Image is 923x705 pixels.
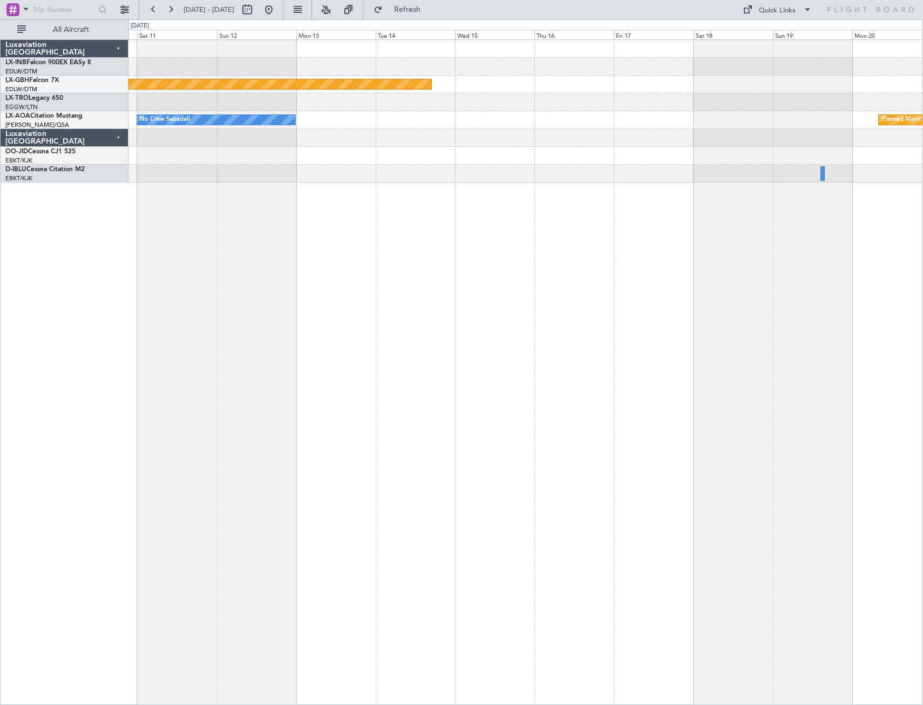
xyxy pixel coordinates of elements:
div: Quick Links [759,5,796,16]
div: [DATE] [131,22,149,31]
div: Sat 18 [694,30,773,39]
div: Fri 17 [614,30,693,39]
div: Tue 14 [376,30,455,39]
a: EBKT/KJK [5,157,32,165]
a: EDLW/DTM [5,85,37,93]
span: LX-AOA [5,113,30,119]
div: Thu 16 [534,30,614,39]
a: LX-INBFalcon 900EX EASy II [5,59,91,66]
a: [PERSON_NAME]/QSA [5,121,69,129]
a: LX-AOACitation Mustang [5,113,83,119]
span: LX-GBH [5,77,29,84]
input: Trip Number [33,2,95,18]
a: OO-JIDCessna CJ1 525 [5,148,76,155]
div: Wed 15 [455,30,534,39]
a: EBKT/KJK [5,174,32,182]
span: OO-JID [5,148,28,155]
span: LX-TRO [5,95,29,101]
div: Sat 11 [137,30,216,39]
button: Refresh [369,1,433,18]
span: LX-INB [5,59,26,66]
span: D-IBLU [5,166,26,173]
a: LX-TROLegacy 650 [5,95,63,101]
span: [DATE] - [DATE] [184,5,234,15]
div: Sun 12 [217,30,296,39]
span: Refresh [385,6,430,13]
button: All Aircraft [12,21,117,38]
span: All Aircraft [28,26,114,33]
a: EDLW/DTM [5,67,37,76]
div: Mon 13 [296,30,376,39]
div: No Crew Sabadell [140,112,190,128]
a: LX-GBHFalcon 7X [5,77,59,84]
button: Quick Links [737,1,817,18]
div: Sun 19 [773,30,852,39]
a: D-IBLUCessna Citation M2 [5,166,85,173]
a: EGGW/LTN [5,103,38,111]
